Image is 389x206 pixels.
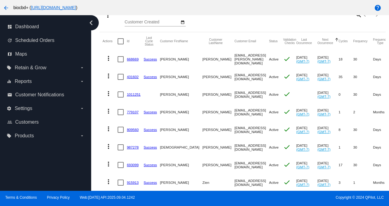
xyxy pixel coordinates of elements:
[7,79,12,84] i: equalizer
[7,49,84,59] a: map Maps
[339,139,353,156] mat-cell: 1
[127,110,139,114] a: 779107
[127,75,139,79] a: 431602
[105,72,112,80] mat-icon: more_vert
[47,195,70,200] a: Privacy Policy
[105,55,112,62] mat-icon: more_vert
[13,5,77,10] span: biocbd+ ( )
[374,4,381,12] mat-icon: help
[317,165,330,169] a: (GMT-7)
[234,156,269,174] mat-cell: [EMAIL_ADDRESS][DOMAIN_NAME]
[200,195,384,200] span: Copyright © 2024 QPilot, LLC
[353,68,373,86] mat-cell: 30
[144,180,157,184] a: Success
[317,77,330,81] a: (GMT-7)
[160,103,202,121] mat-cell: [PERSON_NAME]
[283,73,291,80] mat-icon: check
[353,174,373,191] mat-cell: 1
[127,92,140,96] a: 1011251
[353,156,373,174] mat-cell: 30
[283,143,291,151] mat-icon: check
[15,92,64,98] span: Customer Notifications
[7,90,84,100] a: email Customer Notifications
[269,92,279,96] span: Active
[7,38,12,43] i: update
[317,112,330,116] a: (GMT-7)
[2,4,10,12] mat-icon: arrow_back
[269,57,279,61] span: Active
[296,103,318,121] mat-cell: [DATE]
[317,139,339,156] mat-cell: [DATE]
[339,174,353,191] mat-cell: 3
[353,50,373,68] mat-cell: 30
[127,145,139,149] a: 987278
[7,117,84,127] a: people_outline Customers
[234,174,269,191] mat-cell: [EMAIL_ADDRESS][DOMAIN_NAME]
[7,65,12,70] i: local_offer
[127,128,139,132] a: 809560
[144,110,157,114] a: Success
[317,86,339,103] mat-cell: [DATE]
[102,32,118,50] mat-header-cell: Actions
[181,20,185,25] mat-icon: date_range
[234,68,269,86] mat-cell: [EMAIL_ADDRESS][DOMAIN_NAME]
[296,147,309,151] a: (GMT-7)
[296,130,309,134] a: (GMT-7)
[339,86,353,103] mat-cell: 0
[144,57,157,61] a: Success
[105,90,112,97] mat-icon: more_vert
[296,38,312,45] button: Change sorting for LastOccurrenceUtc
[317,183,330,187] a: (GMT-7)
[283,108,291,115] mat-icon: check
[80,65,84,70] i: arrow_drop_down
[202,174,234,191] mat-cell: Zien
[234,139,269,156] mat-cell: [EMAIL_ADDRESS][DOMAIN_NAME]
[234,86,269,103] mat-cell: [EMAIL_ADDRESS][DOMAIN_NAME]
[160,174,202,191] mat-cell: [PERSON_NAME]
[317,50,339,68] mat-cell: [DATE]
[317,94,330,98] a: (GMT-7)
[296,183,309,187] a: (GMT-7)
[105,125,112,132] mat-icon: more_vert
[296,174,318,191] mat-cell: [DATE]
[202,139,234,156] mat-cell: [PERSON_NAME]
[269,145,279,149] span: Active
[160,86,202,103] mat-cell: [PERSON_NAME]
[296,139,318,156] mat-cell: [DATE]
[144,128,157,132] a: Success
[202,86,234,103] mat-cell: [PERSON_NAME]
[15,38,54,43] span: Scheduled Orders
[269,110,279,114] span: Active
[234,121,269,139] mat-cell: [EMAIL_ADDRESS][DOMAIN_NAME]
[296,156,318,174] mat-cell: [DATE]
[202,121,234,139] mat-cell: [PERSON_NAME]
[317,130,330,134] a: (GMT-7)
[234,39,256,43] button: Change sorting for CustomerEmail
[283,32,296,50] mat-header-cell: Validation Checks
[15,51,27,57] span: Maps
[353,86,373,103] mat-cell: 30
[353,139,373,156] mat-cell: 30
[296,77,309,81] a: (GMT-7)
[283,161,291,168] mat-icon: check
[7,22,84,32] a: dashboard Dashboard
[202,156,234,174] mat-cell: [PERSON_NAME]
[339,68,353,86] mat-cell: 35
[317,147,330,151] a: (GMT-7)
[80,79,84,84] i: arrow_drop_down
[144,36,155,46] button: Change sorting for LastProcessingCycleId
[339,121,353,139] mat-cell: 8
[283,126,291,133] mat-icon: check
[15,133,34,139] span: Products
[125,20,179,25] input: Customer Created
[202,50,234,68] mat-cell: [PERSON_NAME]
[317,156,339,174] mat-cell: [DATE]
[269,163,279,167] span: Active
[104,12,112,19] mat-icon: more_vert
[15,79,32,84] span: Reports
[160,68,202,86] mat-cell: [PERSON_NAME]
[144,75,157,79] a: Success
[160,139,202,156] mat-cell: [DEMOGRAPHIC_DATA]
[7,36,84,45] a: update Scheduled Orders
[339,103,353,121] mat-cell: 1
